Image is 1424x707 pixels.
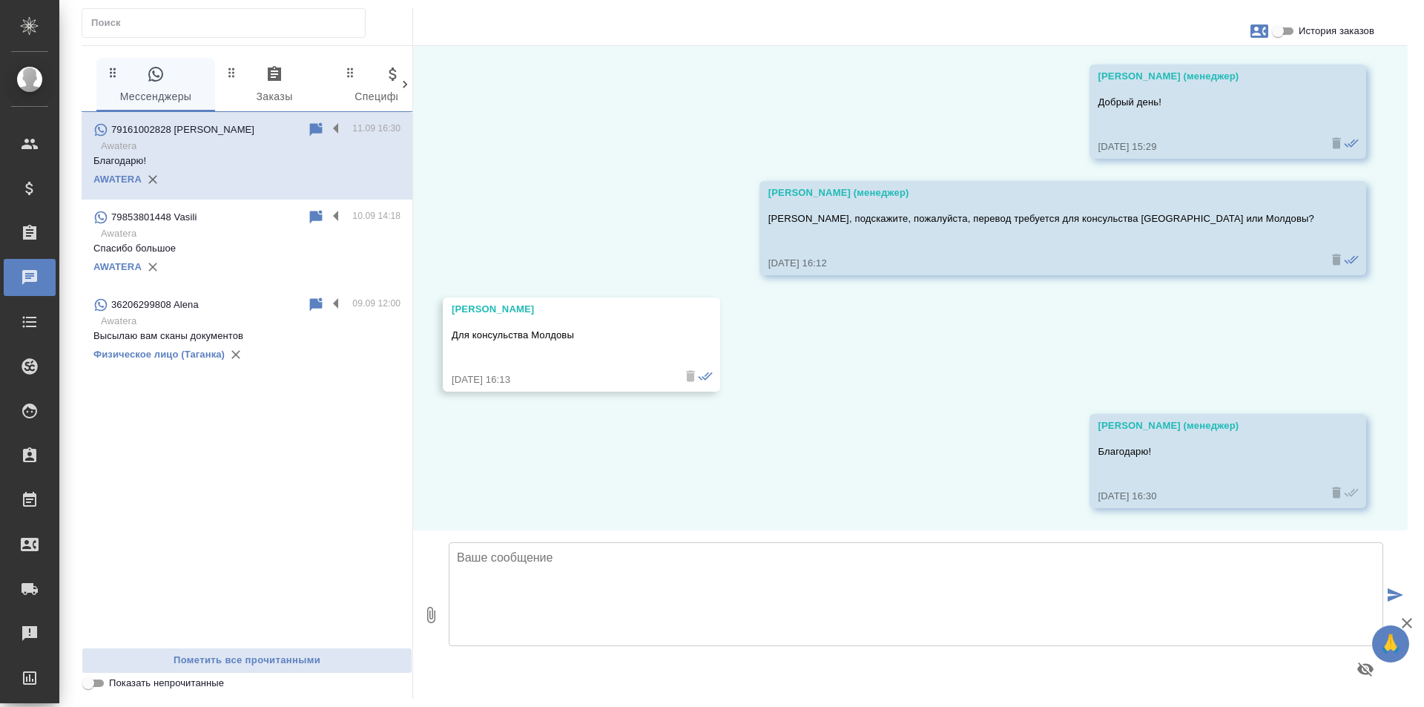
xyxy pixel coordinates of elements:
p: 79853801448 Vasili [111,210,197,225]
div: [DATE] 16:12 [768,256,1314,271]
p: Высылаю вам сканы документов [93,329,400,343]
p: 11.09 16:30 [352,121,400,136]
span: Показать непрочитанные [109,676,224,691]
span: 🙏 [1378,628,1403,660]
button: Пометить все прочитанными [82,648,412,674]
a: Физическое лицо (Таганка) [93,349,225,360]
input: Поиск [91,13,365,33]
div: [PERSON_NAME] (менеджер) [1098,418,1315,433]
div: 79853801448 Vasili10.09 14:18AwateraСпасибо большоеAWATERA [82,200,412,287]
p: 79161002828 [PERSON_NAME] [111,122,254,137]
button: Удалить привязку [142,168,164,191]
svg: Зажми и перетащи, чтобы поменять порядок вкладок [225,65,239,79]
button: 🙏 [1372,625,1409,662]
span: Мессенджеры [105,65,206,106]
p: Благодарю! [1098,444,1315,459]
button: Удалить привязку [142,256,164,278]
button: Предпросмотр [1348,651,1383,687]
a: AWATERA [93,261,142,272]
span: Спецификации [343,65,444,106]
svg: Зажми и перетащи, чтобы поменять порядок вкладок [343,65,357,79]
p: 36206299808 Alena [111,297,199,312]
div: Пометить непрочитанным [307,121,325,139]
p: Awatera [101,314,400,329]
div: Пометить непрочитанным [307,208,325,226]
div: [PERSON_NAME] (менеджер) [1098,69,1315,84]
div: [DATE] 16:13 [452,372,668,387]
p: Спасибо большое [93,241,400,256]
p: 10.09 14:18 [352,208,400,223]
button: Заявки [1242,13,1277,49]
span: Заказы [224,65,325,106]
div: [PERSON_NAME] (менеджер) [768,185,1314,200]
div: [DATE] 16:30 [1098,489,1315,504]
p: Благодарю! [93,154,400,168]
button: Удалить привязку [225,343,247,366]
p: 09.09 12:00 [352,296,400,311]
div: 36206299808 Alena09.09 12:00AwateraВысылаю вам сканы документовФизическое лицо (Таганка) [82,287,412,375]
span: Пометить все прочитанными [90,652,404,669]
div: [PERSON_NAME] [452,302,668,317]
div: 79161002828 [PERSON_NAME]11.09 16:30AwateraБлагодарю!AWATERA [82,112,412,200]
span: История заказов [1299,24,1374,39]
p: Добрый день! [1098,95,1315,110]
p: Awatera [101,226,400,241]
a: AWATERA [93,174,142,185]
p: Для консульства Молдовы [452,328,668,343]
p: [PERSON_NAME], подскажите, пожалуйста, перевод требуется для консульства [GEOGRAPHIC_DATA] или Мо... [768,211,1314,226]
p: Awatera [101,139,400,154]
div: [DATE] 15:29 [1098,139,1315,154]
svg: Зажми и перетащи, чтобы поменять порядок вкладок [106,65,120,79]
